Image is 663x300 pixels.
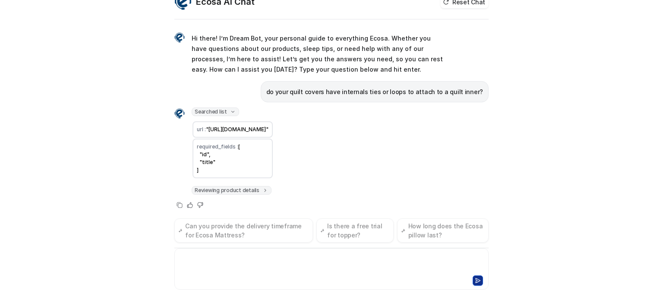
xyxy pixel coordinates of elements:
[192,107,239,116] span: Searched list
[316,218,394,243] button: Is there a free trial for topper?
[174,218,313,243] button: Can you provide the delivery timeframe for Ecosa Mattress?
[206,126,268,133] span: "[URL][DOMAIN_NAME]"
[192,33,444,75] p: Hi there! I’m Dream Bot, your personal guide to everything Ecosa. Whether you have questions abou...
[197,143,238,150] span: required_fields :
[174,32,185,43] img: Widget
[197,126,206,133] span: url :
[174,108,185,119] img: Widget
[397,218,489,243] button: How long does the Ecosa pillow last?
[266,87,483,97] p: do your quilt covers have internals ties or loops to attach to a quilt inner?
[192,186,272,195] span: Reviewing product details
